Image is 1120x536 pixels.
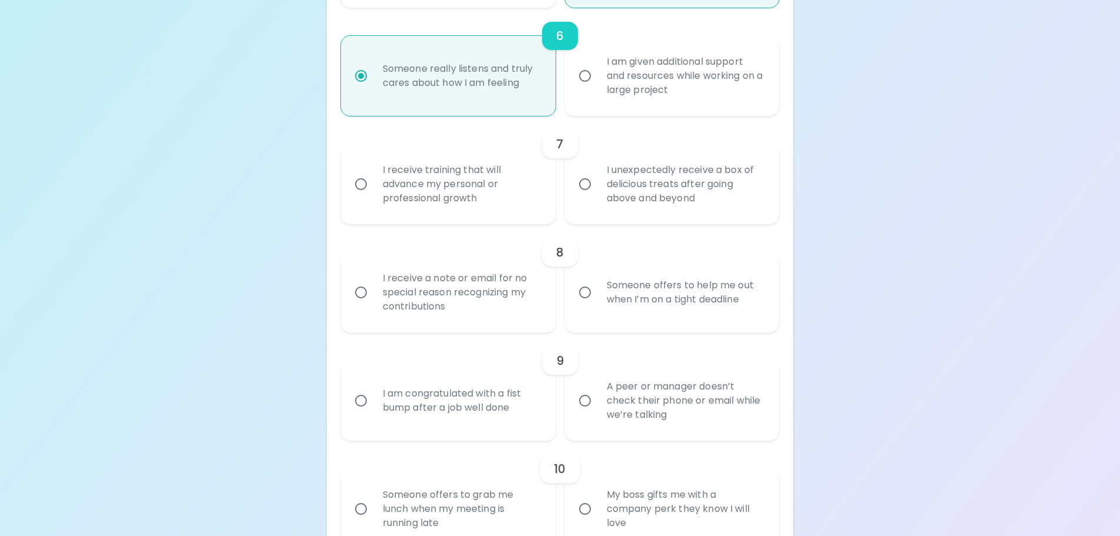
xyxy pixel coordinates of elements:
h6: 10 [554,460,566,478]
h6: 9 [556,351,564,370]
div: choice-group-check [341,224,780,332]
h6: 7 [556,135,563,154]
div: I am given additional support and resources while working on a large project [597,41,773,111]
div: A peer or manager doesn’t check their phone or email while we’re talking [597,365,773,436]
div: I receive a note or email for no special reason recognizing my contributions [373,257,549,328]
div: choice-group-check [341,8,780,116]
div: Someone offers to help me out when I’m on a tight deadline [597,264,773,321]
div: I am congratulated with a fist bump after a job well done [373,372,549,429]
h6: 6 [556,26,564,45]
div: choice-group-check [341,332,780,441]
div: I receive training that will advance my personal or professional growth [373,149,549,219]
div: I unexpectedly receive a box of delicious treats after going above and beyond [597,149,773,219]
div: choice-group-check [341,116,780,224]
h6: 8 [556,243,564,262]
div: Someone really listens and truly cares about how I am feeling [373,48,549,104]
